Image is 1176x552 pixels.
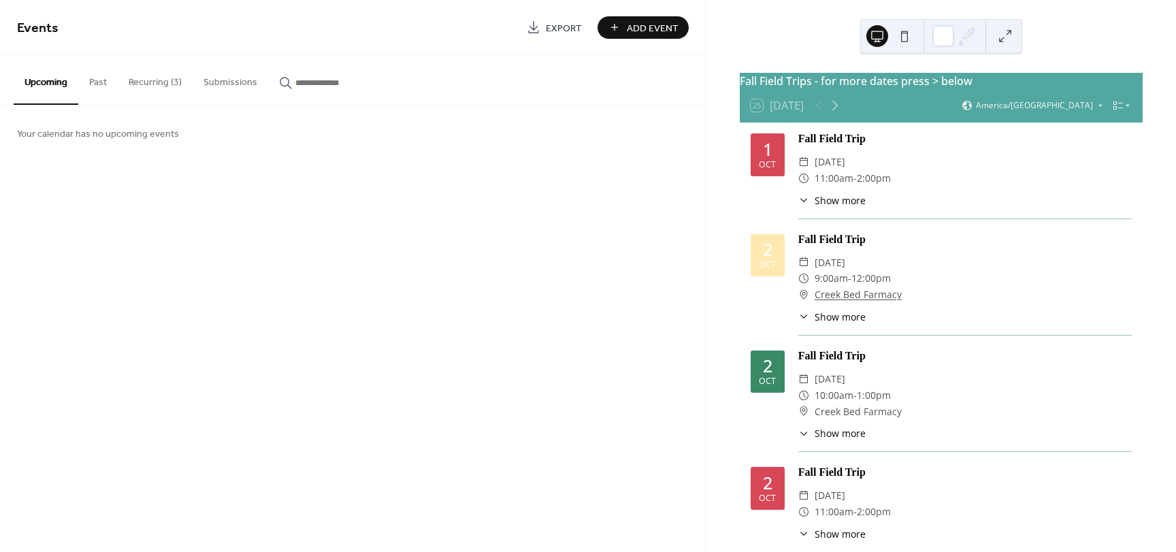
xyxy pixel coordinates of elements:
[857,504,891,520] span: 2:00pm
[798,193,866,208] button: ​Show more
[815,527,866,541] span: Show more
[798,310,866,324] button: ​Show more
[798,527,866,541] button: ​Show more
[798,487,809,504] div: ​
[815,154,845,170] span: [DATE]
[798,193,809,208] div: ​
[815,426,866,440] span: Show more
[815,404,902,420] span: Creek Bed Farmacy
[78,55,118,103] button: Past
[193,55,268,103] button: Submissions
[815,193,866,208] span: Show more
[759,494,776,503] div: Oct
[815,371,845,387] span: [DATE]
[798,527,809,541] div: ​
[798,231,1132,248] div: Fall Field Trip
[815,255,845,271] span: [DATE]
[798,387,809,404] div: ​
[798,464,1132,481] div: Fall Field Trip
[853,170,857,186] span: -
[798,348,1132,364] div: Fall Field Trip
[815,270,848,287] span: 9:00am
[848,270,851,287] span: -
[815,487,845,504] span: [DATE]
[798,426,809,440] div: ​
[763,474,772,491] div: 2
[798,426,866,440] button: ​Show more
[798,270,809,287] div: ​
[798,404,809,420] div: ​
[853,387,857,404] span: -
[517,16,592,39] a: Export
[763,357,772,374] div: 2
[853,504,857,520] span: -
[815,287,902,303] a: Creek Bed Farmacy
[740,73,1143,89] div: Fall Field Trips - for more dates press > below
[798,310,809,324] div: ​
[118,55,193,103] button: Recurring (3)
[763,241,772,258] div: 2
[815,170,853,186] span: 11:00am
[763,141,772,158] div: 1
[798,131,1132,147] div: Fall Field Trip
[798,371,809,387] div: ​
[976,101,1093,110] span: America/[GEOGRAPHIC_DATA]
[815,310,866,324] span: Show more
[851,270,891,287] span: 12:00pm
[857,170,891,186] span: 2:00pm
[857,387,891,404] span: 1:00pm
[546,21,582,35] span: Export
[815,387,853,404] span: 10:00am
[759,161,776,169] div: Oct
[14,55,78,105] button: Upcoming
[798,287,809,303] div: ​
[17,127,179,142] span: Your calendar has no upcoming events
[798,504,809,520] div: ​
[627,21,679,35] span: Add Event
[798,170,809,186] div: ​
[759,261,776,270] div: Oct
[798,154,809,170] div: ​
[798,255,809,271] div: ​
[17,15,59,42] span: Events
[598,16,689,39] button: Add Event
[759,377,776,386] div: Oct
[815,504,853,520] span: 11:00am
